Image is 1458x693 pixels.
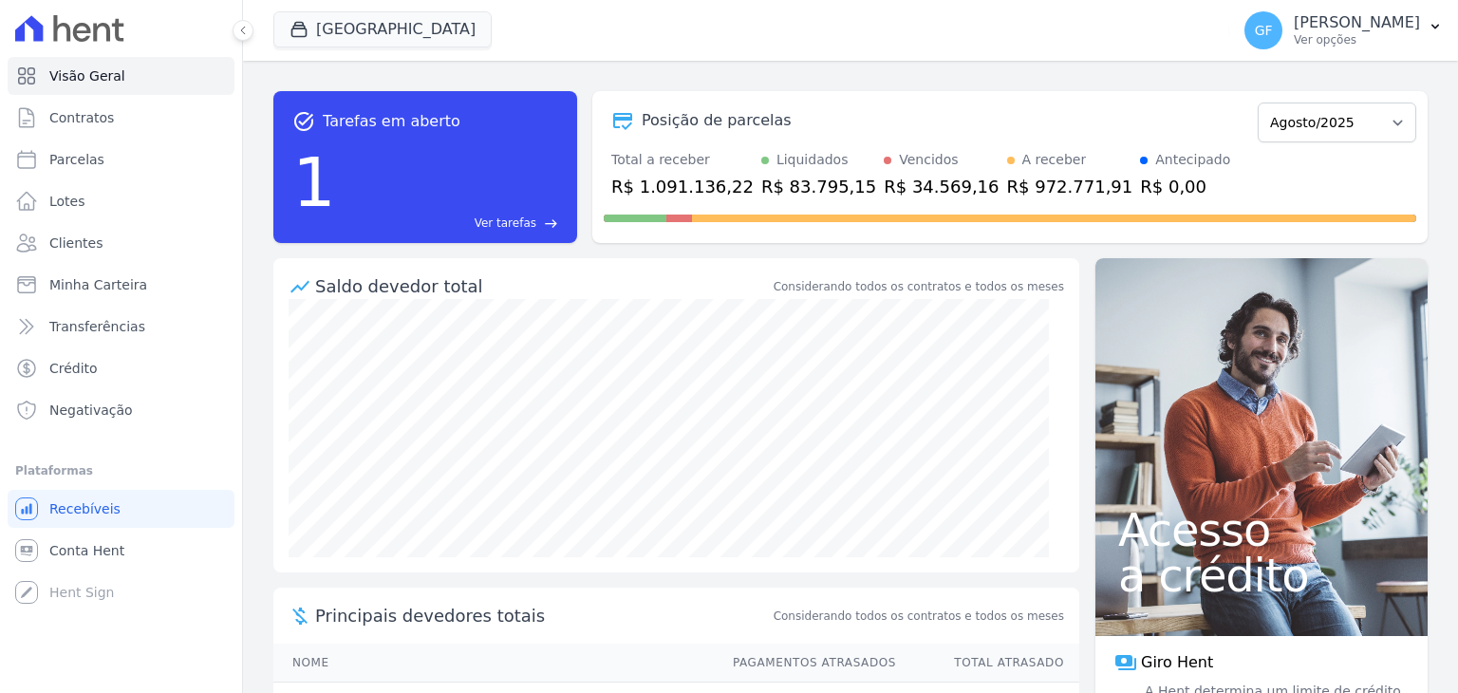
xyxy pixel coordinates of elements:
[8,349,234,387] a: Crédito
[49,317,145,336] span: Transferências
[1294,32,1420,47] p: Ver opções
[292,110,315,133] span: task_alt
[475,215,536,232] span: Ver tarefas
[8,99,234,137] a: Contratos
[273,644,715,683] th: Nome
[8,308,234,346] a: Transferências
[8,490,234,528] a: Recebíveis
[1007,174,1133,199] div: R$ 972.771,91
[8,57,234,95] a: Visão Geral
[273,11,492,47] button: [GEOGRAPHIC_DATA]
[544,216,558,231] span: east
[8,140,234,178] a: Parcelas
[1141,651,1213,674] span: Giro Hent
[49,234,103,253] span: Clientes
[344,215,558,232] a: Ver tarefas east
[49,401,133,420] span: Negativação
[49,192,85,211] span: Lotes
[49,150,104,169] span: Parcelas
[1155,150,1230,170] div: Antecipado
[774,608,1064,625] span: Considerando todos os contratos e todos os meses
[611,174,754,199] div: R$ 1.091.136,22
[1118,507,1405,553] span: Acesso
[1229,4,1458,57] button: GF [PERSON_NAME] Ver opções
[715,644,897,683] th: Pagamentos Atrasados
[292,133,336,232] div: 1
[8,532,234,570] a: Conta Hent
[8,266,234,304] a: Minha Carteira
[315,603,770,628] span: Principais devedores totais
[8,391,234,429] a: Negativação
[49,359,98,378] span: Crédito
[776,150,849,170] div: Liquidados
[49,66,125,85] span: Visão Geral
[642,109,792,132] div: Posição de parcelas
[49,541,124,560] span: Conta Hent
[49,108,114,127] span: Contratos
[1294,13,1420,32] p: [PERSON_NAME]
[8,224,234,262] a: Clientes
[49,275,147,294] span: Minha Carteira
[1140,174,1230,199] div: R$ 0,00
[1118,553,1405,598] span: a crédito
[315,273,770,299] div: Saldo devedor total
[1022,150,1087,170] div: A receber
[1255,24,1273,37] span: GF
[611,150,754,170] div: Total a receber
[15,459,227,482] div: Plataformas
[761,174,876,199] div: R$ 83.795,15
[49,499,121,518] span: Recebíveis
[899,150,958,170] div: Vencidos
[323,110,460,133] span: Tarefas em aberto
[774,278,1064,295] div: Considerando todos os contratos e todos os meses
[897,644,1079,683] th: Total Atrasado
[8,182,234,220] a: Lotes
[884,174,999,199] div: R$ 34.569,16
